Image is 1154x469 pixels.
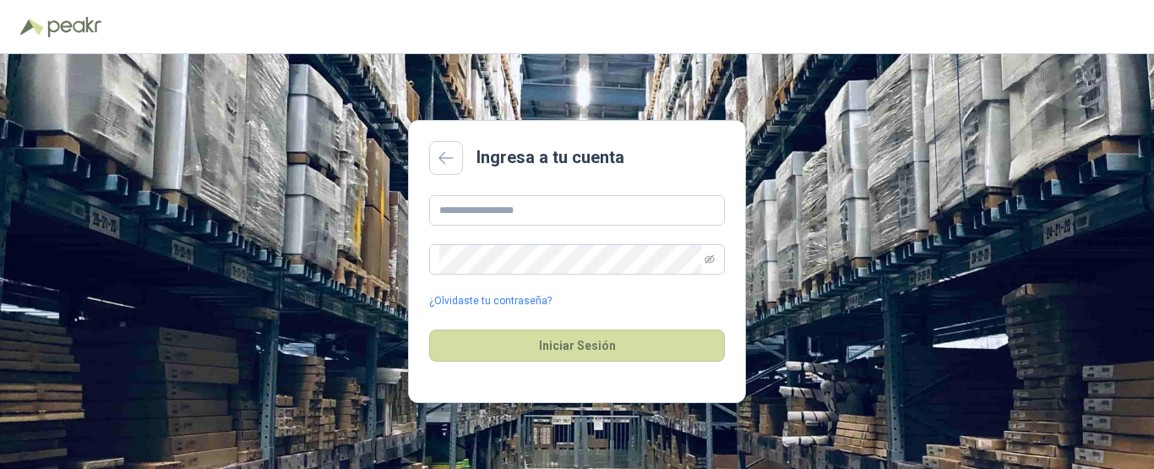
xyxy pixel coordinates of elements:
a: ¿Olvidaste tu contraseña? [429,293,552,309]
button: Iniciar Sesión [429,330,725,362]
h2: Ingresa a tu cuenta [476,145,624,171]
span: eye-invisible [705,254,715,264]
img: Logo [20,19,44,35]
img: Peakr [47,17,101,37]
